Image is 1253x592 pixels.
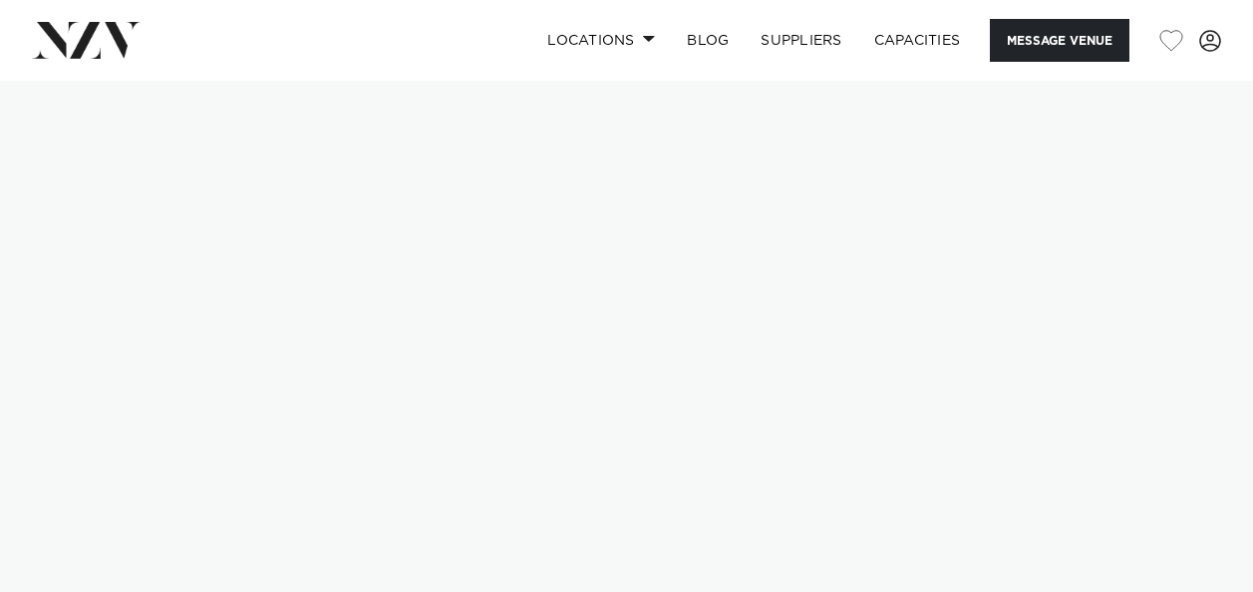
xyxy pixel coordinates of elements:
[745,19,857,62] a: SUPPLIERS
[990,19,1129,62] button: Message Venue
[671,19,745,62] a: BLOG
[32,22,141,58] img: nzv-logo.png
[858,19,977,62] a: Capacities
[531,19,671,62] a: Locations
